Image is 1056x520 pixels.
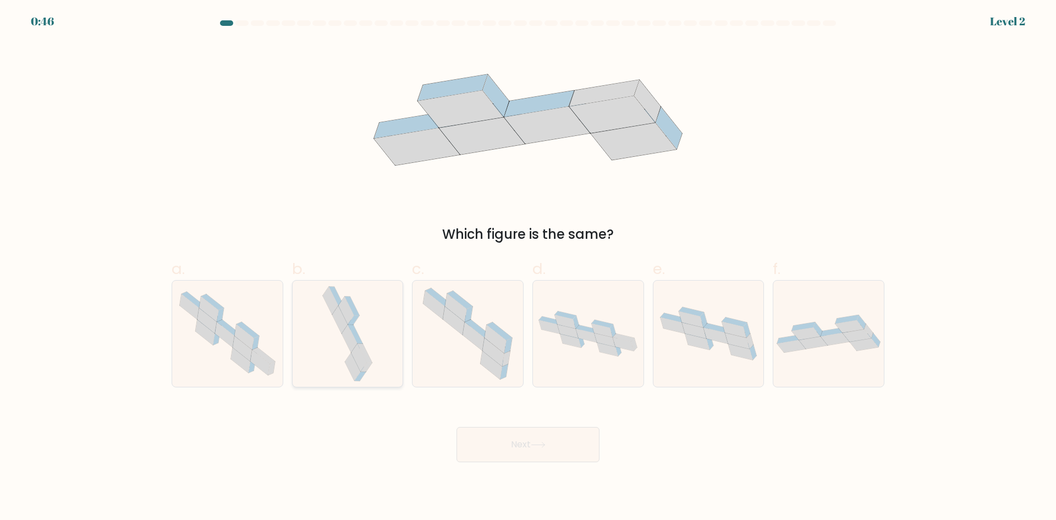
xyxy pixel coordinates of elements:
[773,258,780,280] span: f.
[172,258,185,280] span: a.
[653,258,665,280] span: e.
[990,13,1025,30] div: Level 2
[457,427,599,462] button: Next
[31,13,54,30] div: 0:46
[532,258,546,280] span: d.
[178,225,878,244] div: Which figure is the same?
[412,258,424,280] span: c.
[292,258,305,280] span: b.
